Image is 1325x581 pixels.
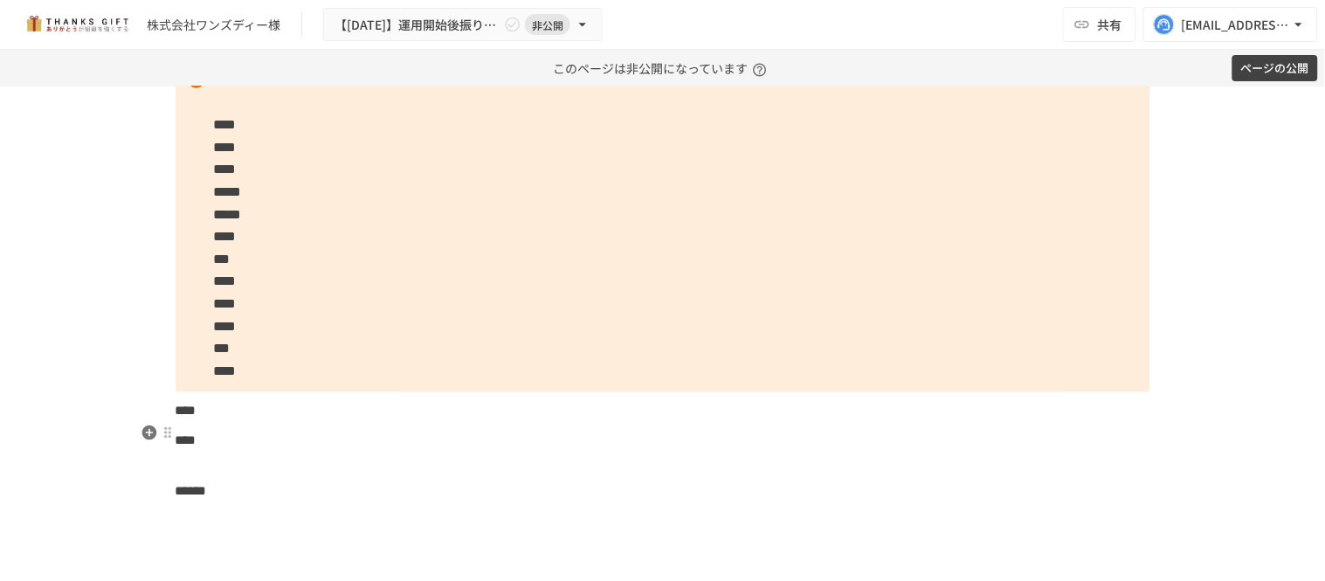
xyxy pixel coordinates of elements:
[335,14,500,36] span: 【[DATE]】運用開始後振り返りミーティング
[1182,14,1290,36] div: [EMAIL_ADDRESS][DOMAIN_NAME]
[323,8,603,42] button: 【[DATE]】運用開始後振り返りミーティング非公開
[1063,7,1136,42] button: 共有
[1098,15,1122,34] span: 共有
[1232,55,1318,82] button: ページの公開
[553,50,772,86] p: このページは非公開になっています
[147,16,280,34] div: 株式会社ワンズディー様
[525,16,570,34] span: 非公開
[21,10,133,38] img: mMP1OxWUAhQbsRWCurg7vIHe5HqDpP7qZo7fRoNLXQh
[1143,7,1318,42] button: [EMAIL_ADDRESS][DOMAIN_NAME]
